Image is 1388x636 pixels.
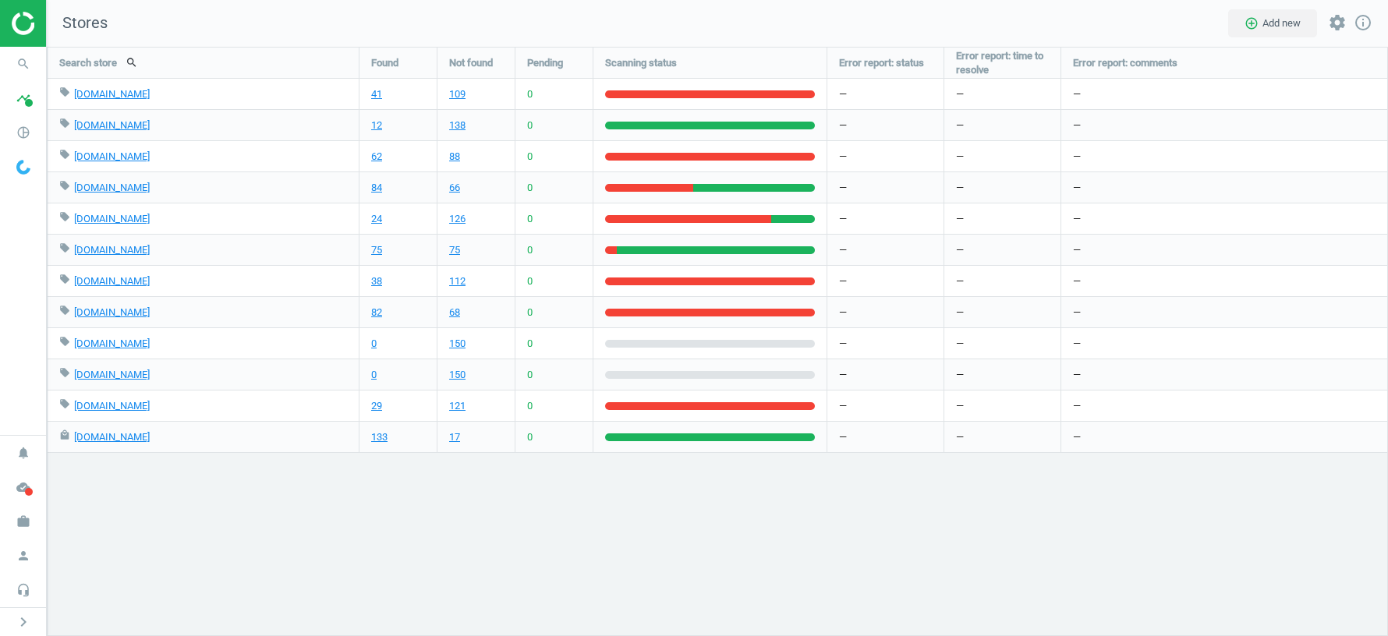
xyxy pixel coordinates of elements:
[527,337,533,351] span: 0
[827,110,944,140] div: —
[449,337,466,351] a: 150
[956,337,964,351] span: —
[527,243,533,257] span: 0
[827,172,944,203] div: —
[59,398,70,409] i: local_offer
[605,56,677,70] span: Scanning status
[827,359,944,390] div: —
[47,12,108,34] span: Stores
[74,431,150,443] a: [DOMAIN_NAME]
[59,336,70,347] i: local_offer
[827,390,944,421] div: —
[449,274,466,288] a: 112
[59,87,70,97] i: local_offer
[1061,79,1388,109] div: —
[74,400,150,412] a: [DOMAIN_NAME]
[59,429,70,440] i: local_mall
[449,150,460,164] a: 88
[1061,390,1388,421] div: —
[527,368,533,382] span: 0
[371,243,382,257] a: 75
[371,430,388,444] a: 133
[371,368,377,382] a: 0
[839,56,924,70] span: Error report: status
[827,266,944,296] div: —
[449,243,460,257] a: 75
[956,430,964,444] span: —
[956,399,964,413] span: —
[1061,235,1388,265] div: —
[827,328,944,359] div: —
[9,507,38,536] i: work
[527,306,533,320] span: 0
[827,422,944,452] div: —
[527,87,533,101] span: 0
[1354,13,1372,34] a: info_outline
[956,118,964,132] span: —
[1354,13,1372,32] i: info_outline
[74,337,150,349] a: [DOMAIN_NAME]
[956,368,964,382] span: —
[59,149,70,160] i: local_offer
[527,212,533,226] span: 0
[1228,9,1317,37] button: add_circle_outlineAdd new
[74,275,150,287] a: [DOMAIN_NAME]
[16,160,30,175] img: wGWNvw8QSZomAAAAABJRU5ErkJggg==
[827,141,944,171] div: —
[956,87,964,101] span: —
[449,399,466,413] a: 121
[74,213,150,224] a: [DOMAIN_NAME]
[59,118,70,129] i: local_offer
[371,87,382,101] a: 41
[74,150,150,162] a: [DOMAIN_NAME]
[371,150,382,164] a: 62
[59,242,70,253] i: local_offer
[371,118,382,132] a: 12
[371,212,382,226] a: 24
[1328,13,1347,32] i: settings
[449,306,460,320] a: 68
[527,118,533,132] span: 0
[1061,266,1388,296] div: —
[117,49,147,76] button: search
[14,613,33,631] i: chevron_right
[1061,359,1388,390] div: —
[59,305,70,316] i: local_offer
[1245,16,1259,30] i: add_circle_outline
[371,306,382,320] a: 82
[827,203,944,234] div: —
[371,399,382,413] a: 29
[527,56,563,70] span: Pending
[527,274,533,288] span: 0
[1061,203,1388,234] div: —
[1321,6,1354,40] button: settings
[1061,422,1388,452] div: —
[527,430,533,444] span: 0
[527,150,533,164] span: 0
[449,118,466,132] a: 138
[1061,328,1388,359] div: —
[527,399,533,413] span: 0
[59,180,70,191] i: local_offer
[9,118,38,147] i: pie_chart_outlined
[9,472,38,502] i: cloud_done
[9,438,38,468] i: notifications
[9,575,38,605] i: headset_mic
[371,181,382,195] a: 84
[12,12,122,35] img: ajHJNr6hYgQAAAAASUVORK5CYII=
[74,369,150,380] a: [DOMAIN_NAME]
[74,88,150,100] a: [DOMAIN_NAME]
[956,49,1049,77] span: Error report: time to resolve
[9,541,38,571] i: person
[827,79,944,109] div: —
[449,212,466,226] a: 126
[371,337,377,351] a: 0
[74,244,150,256] a: [DOMAIN_NAME]
[449,87,466,101] a: 109
[956,306,964,320] span: —
[956,243,964,257] span: —
[956,150,964,164] span: —
[59,367,70,378] i: local_offer
[1061,110,1388,140] div: —
[74,182,150,193] a: [DOMAIN_NAME]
